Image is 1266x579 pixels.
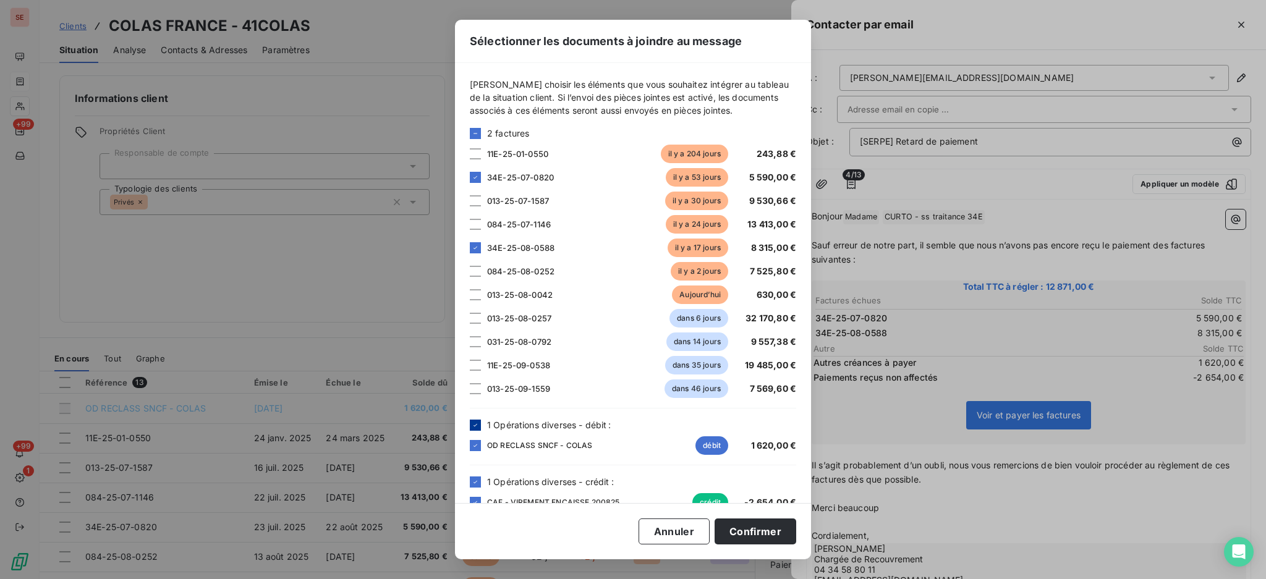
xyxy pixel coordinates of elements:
span: 243,88 € [757,148,796,159]
span: dans 35 jours [665,356,728,374]
span: 34E-25-08-0588 [487,243,554,253]
span: 1 620,00 € [751,440,797,450]
span: 2 factures [487,127,530,140]
span: 32 170,80 € [746,313,796,323]
span: il y a 30 jours [665,192,728,210]
span: [PERSON_NAME] choisir les éléments que vous souhaitez intégrer au tableau de la situation client.... [470,78,796,117]
span: Aujourd’hui [672,285,728,304]
span: il y a 53 jours [666,168,728,187]
span: 34E-25-07-0820 [487,172,554,182]
span: dans 6 jours [669,309,728,328]
span: 084-25-07-1146 [487,219,551,229]
span: il y a 17 jours [668,239,728,257]
span: 013-25-08-0042 [487,290,553,300]
span: Sélectionner les documents à joindre au message [470,33,742,49]
span: 630,00 € [757,289,796,300]
span: il y a 2 jours [671,262,728,281]
span: 8 315,00 € [751,242,797,253]
span: 013-25-09-1559 [487,384,550,394]
span: OD RECLASS SNCF - COLAS [487,440,592,451]
span: 9 530,66 € [749,195,797,206]
span: 9 557,38 € [751,336,797,347]
span: 013-25-07-1587 [487,196,549,206]
span: 5 590,00 € [749,172,797,182]
span: CAF - VIREMENT ENCAISSE 200825 [487,497,620,508]
span: 19 485,00 € [745,360,796,370]
button: Annuler [639,518,710,544]
span: crédit [692,493,728,512]
span: 084-25-08-0252 [487,266,554,276]
span: 7 569,60 € [750,383,797,394]
span: -2 654,00 € [744,497,796,507]
span: dans 14 jours [666,332,728,351]
span: 7 525,80 € [750,266,797,276]
span: 13 413,00 € [747,219,796,229]
span: il y a 204 jours [661,145,728,163]
span: dans 46 jours [665,379,728,398]
span: 11E-25-01-0550 [487,149,548,159]
div: Open Intercom Messenger [1224,537,1254,567]
span: 11E-25-09-0538 [487,360,550,370]
span: 031-25-08-0792 [487,337,551,347]
span: 013-25-08-0257 [487,313,551,323]
span: 1 Opérations diverses - débit : [487,418,611,431]
button: Confirmer [715,518,796,544]
span: il y a 24 jours [666,215,728,234]
span: 1 Opérations diverses - crédit : [487,475,614,488]
span: débit [695,436,728,455]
